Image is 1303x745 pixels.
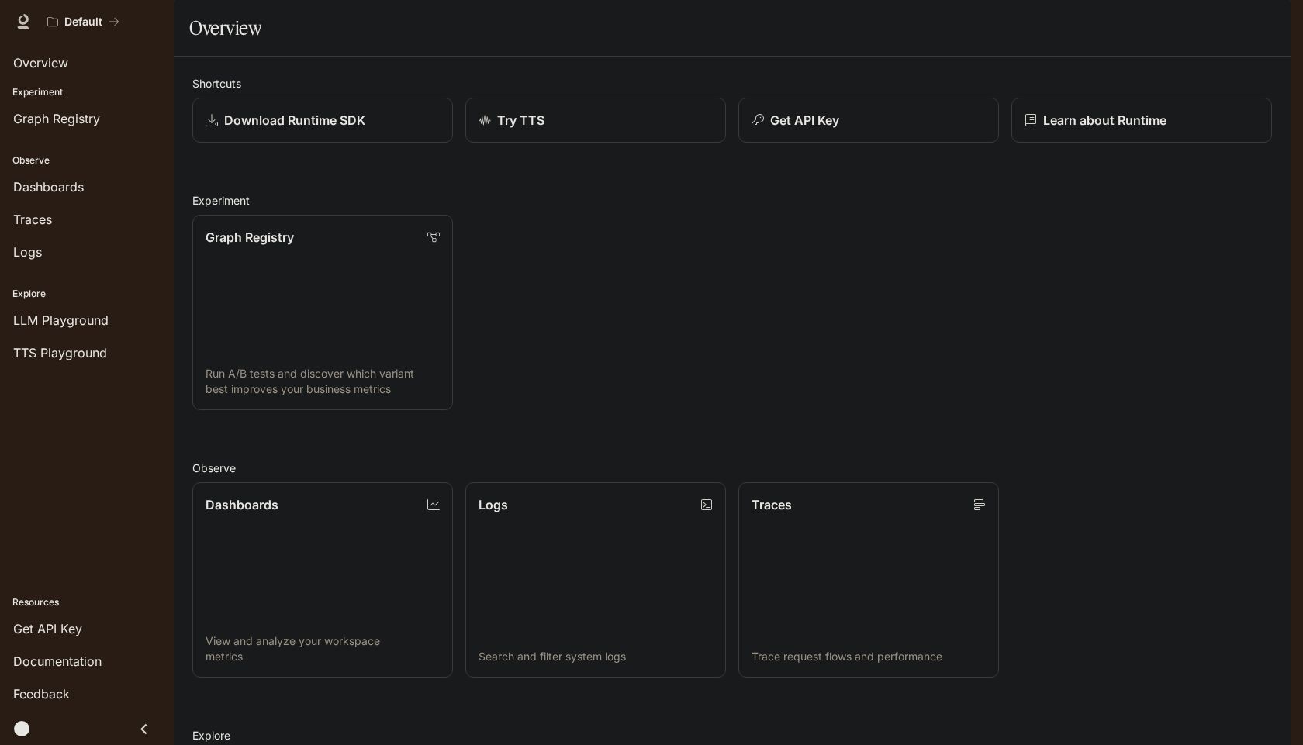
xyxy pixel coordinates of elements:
button: All workspaces [40,6,126,37]
button: Get API Key [738,98,999,143]
p: Dashboards [206,495,278,514]
h2: Experiment [192,192,1272,209]
p: Trace request flows and performance [752,649,986,664]
a: TracesTrace request flows and performance [738,482,999,678]
p: Download Runtime SDK [224,111,365,129]
p: Traces [752,495,792,514]
p: Run A/B tests and discover which variant best improves your business metrics [206,366,440,397]
h2: Shortcuts [192,75,1272,91]
p: View and analyze your workspace metrics [206,633,440,664]
a: Try TTS [465,98,726,143]
p: Search and filter system logs [479,649,713,664]
p: Logs [479,495,508,514]
a: Download Runtime SDK [192,98,453,143]
a: Learn about Runtime [1011,98,1272,143]
a: Graph RegistryRun A/B tests and discover which variant best improves your business metrics [192,215,453,410]
p: Learn about Runtime [1043,111,1166,129]
p: Try TTS [497,111,544,129]
p: Get API Key [770,111,839,129]
h2: Explore [192,727,1272,743]
p: Graph Registry [206,228,294,247]
a: LogsSearch and filter system logs [465,482,726,678]
p: Default [64,16,102,29]
h1: Overview [189,12,261,43]
h2: Observe [192,460,1272,476]
a: DashboardsView and analyze your workspace metrics [192,482,453,678]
